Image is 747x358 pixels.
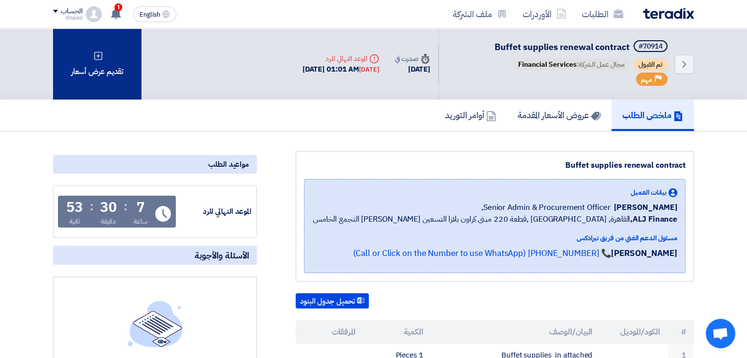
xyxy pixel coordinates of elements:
a: أوامر التوريد [434,100,507,131]
div: مسئول الدعم الفني من فريق تيرادكس [313,233,677,243]
div: الحساب [61,7,82,16]
a: Open chat [706,319,735,348]
div: 30 [100,201,117,214]
div: Buffet supplies renewal contract [304,159,686,171]
span: مهم [641,75,652,84]
a: ملخص الطلب [611,100,694,131]
div: Khaled [53,15,82,21]
span: القاهرة, [GEOGRAPHIC_DATA] ,قطعة 220 مبنى كراون بلازا التسعين [PERSON_NAME] التجمع الخامس [313,213,677,225]
th: # [668,320,694,344]
span: Financial Services [518,59,577,70]
button: English [133,6,176,22]
h5: أوامر التوريد [445,109,496,121]
span: تم القبول [634,59,667,71]
a: الطلبات [574,2,631,26]
span: الأسئلة والأجوبة [194,250,249,261]
h5: Buffet supplies renewal contract [495,40,669,54]
span: 1 [114,3,122,11]
div: [DATE] 01:01 AM [303,64,379,75]
b: ALJ Finance, [630,213,677,225]
div: : [90,198,93,215]
th: الكمية [363,320,431,344]
div: دقيقة [101,216,116,227]
a: الأوردرات [515,2,574,26]
div: الموعد النهائي للرد [303,53,379,64]
th: المرفقات [296,320,363,344]
div: مواعيد الطلب [53,155,257,174]
img: empty_state_list.svg [128,301,183,347]
a: 📞 [PHONE_NUMBER] (Call or Click on the Number to use WhatsApp) [353,247,611,259]
div: 53 [66,201,83,214]
div: 7 [137,201,145,214]
div: #70914 [638,43,663,50]
span: Buffet supplies renewal contract [495,40,630,53]
span: [PERSON_NAME] [614,202,677,213]
th: الكود/الموديل [600,320,668,344]
div: تقديم عرض أسعار [53,28,141,100]
img: Teradix logo [643,8,694,19]
span: English [139,11,160,18]
span: Senior Admin & Procurement Officer, [481,202,610,213]
th: البيان/الوصف [431,320,601,344]
div: ساعة [134,216,148,227]
h5: عروض الأسعار المقدمة [518,109,601,121]
div: [DATE] [359,65,379,75]
div: الموعد النهائي للرد [178,206,251,217]
span: بيانات العميل [631,187,666,198]
a: عروض الأسعار المقدمة [507,100,611,131]
div: ثانية [69,216,81,227]
div: : [124,198,127,215]
img: profile_test.png [86,6,102,22]
button: تحميل جدول البنود [296,293,369,309]
div: [DATE] [395,64,430,75]
div: صدرت في [395,53,430,64]
span: مجال عمل الشركة: [513,59,630,71]
a: ملف الشركة [445,2,515,26]
strong: [PERSON_NAME] [611,247,677,259]
h5: ملخص الطلب [622,109,683,121]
